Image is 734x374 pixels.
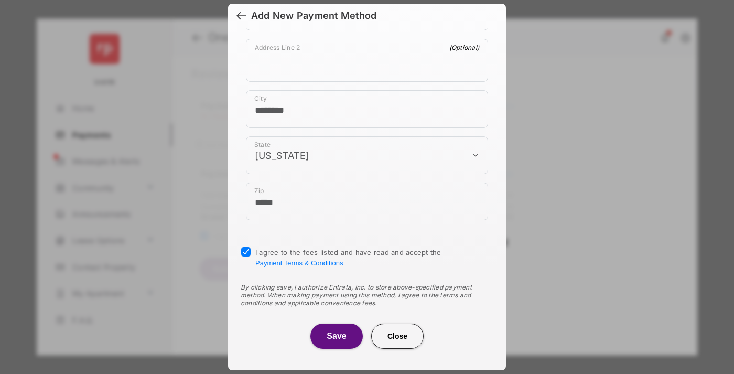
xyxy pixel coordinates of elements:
button: Save [310,324,363,349]
div: payment_method_screening[postal_addresses][addressLine2] [246,39,488,82]
div: payment_method_screening[postal_addresses][administrativeArea] [246,136,488,174]
span: I agree to the fees listed and have read and accept the [255,248,441,267]
div: Add New Payment Method [251,10,376,22]
div: payment_method_screening[postal_addresses][postalCode] [246,183,488,220]
div: payment_method_screening[postal_addresses][locality] [246,90,488,128]
button: I agree to the fees listed and have read and accept the [255,259,343,267]
div: By clicking save, I authorize Entrata, Inc. to store above-specified payment method. When making ... [241,283,493,307]
button: Close [371,324,424,349]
